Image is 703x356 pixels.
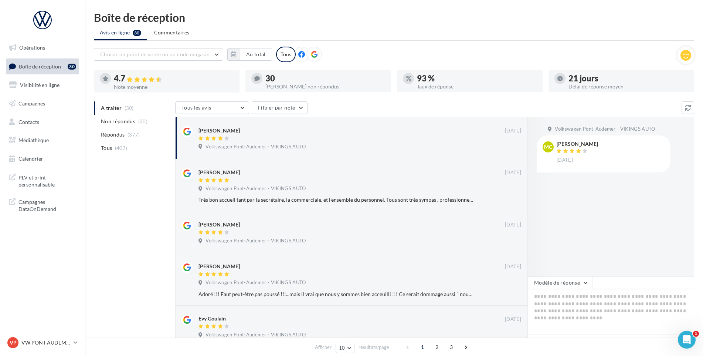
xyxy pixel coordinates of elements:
div: [PERSON_NAME] [198,127,240,134]
button: Modèle de réponse [528,276,592,289]
span: Volkswagen Pont-Audemer - VIKINGS AUTO [206,185,306,192]
a: VP VW PONT AUDEMER [6,336,79,350]
span: Non répondus [101,118,135,125]
span: Volkswagen Pont-Audemer - VIKINGS AUTO [206,279,306,286]
div: 30 [68,64,76,70]
a: Opérations [4,40,81,56]
span: Opérations [19,44,45,51]
span: 2 [431,341,443,353]
div: Tous [276,47,296,62]
div: Taux de réponse [417,84,537,89]
span: résultats/page [359,344,389,351]
span: [DATE] [505,169,521,176]
iframe: Intercom live chat [678,331,696,349]
div: [PERSON_NAME] [198,263,240,270]
span: (377) [128,132,140,138]
div: [PERSON_NAME] [198,221,240,228]
div: Boîte de réception [94,12,694,23]
div: Adoré !!! Faut peut-être pas poussé !!!...mais il vrai que nous y sommes bien acceuilli !!! Ce se... [198,290,473,298]
div: Très bon accueil tant par la secrétaire, la commerciale, et l'ensemble du personnel. Tous sont tr... [198,196,473,204]
span: Commentaires [154,29,190,36]
div: Note moyenne [114,84,234,90]
span: Tous les avis [181,104,211,111]
button: Au total [227,48,272,61]
span: 3 [445,341,457,353]
span: Volkswagen Pont-Audemer - VIKINGS AUTO [206,238,306,244]
span: Campagnes [18,100,45,107]
button: 10 [336,343,354,353]
span: [DATE] [505,316,521,323]
span: (30) [138,118,147,124]
div: 21 jours [568,74,688,83]
a: Visibilité en ligne [4,77,81,93]
button: Choisir un point de vente ou un code magasin [94,48,223,61]
a: Campagnes [4,96,81,111]
a: Médiathèque [4,132,81,148]
span: PLV et print personnalisable [18,172,76,188]
span: Boîte de réception [19,63,61,69]
span: (407) [115,145,128,151]
span: MC [544,143,552,151]
span: [DATE] [505,128,521,134]
a: Campagnes DataOnDemand [4,194,81,216]
a: PLV et print personnalisable [4,169,81,191]
a: Boîte de réception30 [4,58,81,74]
span: 10 [339,345,345,351]
button: Tous les avis [175,101,249,114]
span: Tous [101,144,112,152]
span: Visibilité en ligne [20,82,60,88]
div: Délai de réponse moyen [568,84,688,89]
span: Répondus [101,131,125,138]
div: [PERSON_NAME] non répondus [265,84,385,89]
span: VP [10,339,17,346]
span: Volkswagen Pont-Audemer - VIKINGS AUTO [555,126,655,132]
div: [PERSON_NAME] [557,141,598,147]
div: Evy Goulain [198,315,226,322]
p: VW PONT AUDEMER [21,339,71,346]
div: 30 [265,74,385,83]
span: Calendrier [18,155,43,162]
button: Au total [240,48,272,61]
span: 1 [693,331,699,337]
span: [DATE] [505,222,521,228]
span: Médiathèque [18,137,49,143]
div: 4.7 [114,74,234,83]
span: Volkswagen Pont-Audemer - VIKINGS AUTO [206,144,306,150]
span: [DATE] [505,263,521,270]
div: 93 % [417,74,537,83]
span: Afficher [315,344,332,351]
span: Volkswagen Pont-Audemer - VIKINGS AUTO [206,332,306,338]
span: Contacts [18,118,39,125]
span: [DATE] [557,157,573,164]
div: [PERSON_NAME] [198,169,240,176]
span: 1 [417,341,428,353]
span: Campagnes DataOnDemand [18,197,76,213]
a: Contacts [4,114,81,130]
span: Choisir un point de vente ou un code magasin [100,51,210,57]
button: Filtrer par note [252,101,308,114]
a: Calendrier [4,151,81,167]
